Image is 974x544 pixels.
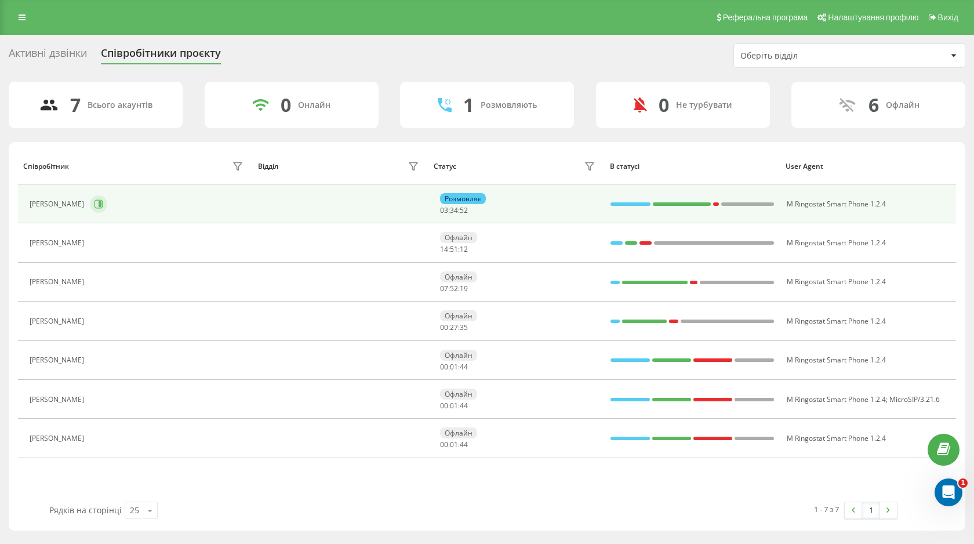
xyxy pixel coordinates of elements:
a: 1 [862,502,879,518]
div: 1 [463,94,474,116]
div: [PERSON_NAME] [30,396,87,404]
span: M Ringostat Smart Phone 1.2.4 [787,199,886,209]
span: MicroSIP/3.21.6 [889,394,940,404]
span: 27 [450,322,458,332]
span: 1 [958,478,968,488]
div: 0 [659,94,669,116]
span: 01 [450,440,458,449]
span: 44 [460,362,468,372]
div: 6 [868,94,879,116]
span: M Ringostat Smart Phone 1.2.4 [787,355,886,365]
div: [PERSON_NAME] [30,239,87,247]
span: 35 [460,322,468,332]
div: Офлайн [440,350,477,361]
div: Офлайн [440,310,477,321]
div: Відділ [258,162,278,171]
div: Статус [434,162,456,171]
span: M Ringostat Smart Phone 1.2.4 [787,394,886,404]
span: 00 [440,322,448,332]
span: Реферальна програма [723,13,808,22]
span: 44 [460,401,468,411]
span: 03 [440,205,448,215]
span: 01 [450,362,458,372]
span: 14 [440,244,448,254]
span: 19 [460,284,468,293]
div: Офлайн [440,232,477,243]
span: 12 [460,244,468,254]
div: : : [440,206,468,215]
span: M Ringostat Smart Phone 1.2.4 [787,277,886,286]
div: : : [440,402,468,410]
div: Співробітник [23,162,69,171]
div: 1 - 7 з 7 [814,503,839,515]
div: Не турбувати [676,100,732,110]
span: 34 [450,205,458,215]
div: 0 [281,94,291,116]
div: : : [440,285,468,293]
div: : : [440,324,468,332]
div: Офлайн [440,271,477,282]
div: : : [440,363,468,371]
div: Офлайн [440,427,477,438]
span: 07 [440,284,448,293]
div: [PERSON_NAME] [30,278,87,286]
span: 00 [440,401,448,411]
div: [PERSON_NAME] [30,356,87,364]
div: [PERSON_NAME] [30,434,87,443]
span: 00 [440,362,448,372]
div: User Agent [786,162,951,171]
span: 52 [450,284,458,293]
span: 44 [460,440,468,449]
span: 01 [450,401,458,411]
div: Оберіть відділ [740,51,879,61]
div: Розмовляє [440,193,486,204]
span: M Ringostat Smart Phone 1.2.4 [787,316,886,326]
span: 51 [450,244,458,254]
div: В статусі [610,162,775,171]
div: 7 [70,94,81,116]
div: : : [440,441,468,449]
div: [PERSON_NAME] [30,200,87,208]
div: 25 [130,505,139,516]
span: M Ringostat Smart Phone 1.2.4 [787,433,886,443]
iframe: Intercom live chat [935,478,962,506]
div: Співробітники проєкту [101,47,221,65]
div: Розмовляють [481,100,537,110]
span: Налаштування профілю [828,13,918,22]
span: Рядків на сторінці [49,505,122,516]
div: Онлайн [298,100,330,110]
div: [PERSON_NAME] [30,317,87,325]
span: 52 [460,205,468,215]
div: Офлайн [440,389,477,400]
div: Активні дзвінки [9,47,87,65]
div: Всього акаунтів [88,100,152,110]
span: Вихід [938,13,958,22]
div: Офлайн [886,100,920,110]
div: : : [440,245,468,253]
span: M Ringostat Smart Phone 1.2.4 [787,238,886,248]
span: 00 [440,440,448,449]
